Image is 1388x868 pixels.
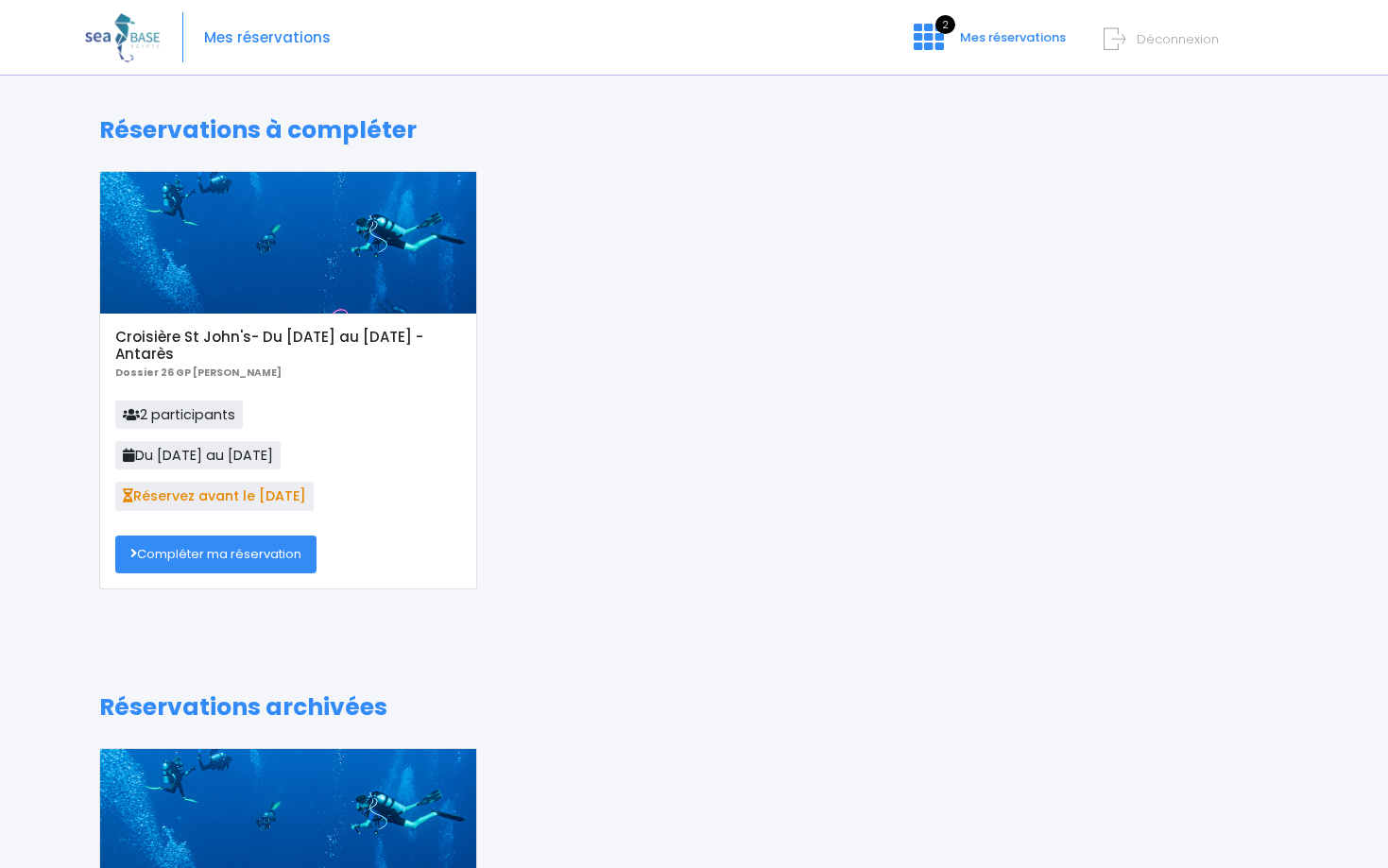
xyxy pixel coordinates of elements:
h1: Réservations archivées [99,693,1289,722]
span: 2 [935,15,955,34]
h1: Réservations à compléter [99,116,1289,145]
span: Mes réservations [960,28,1066,46]
a: 2 Mes réservations [899,35,1077,53]
span: Déconnexion [1137,30,1219,48]
span: Du [DATE] au [DATE] [115,441,281,469]
span: Réservez avant le [DATE] [115,482,314,510]
span: 2 participants [115,400,243,429]
b: Dossier 26 GP [PERSON_NAME] [115,366,282,380]
a: Compléter ma réservation [115,536,317,573]
h5: Croisière St John's- Du [DATE] au [DATE] - Antarès [115,329,460,363]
